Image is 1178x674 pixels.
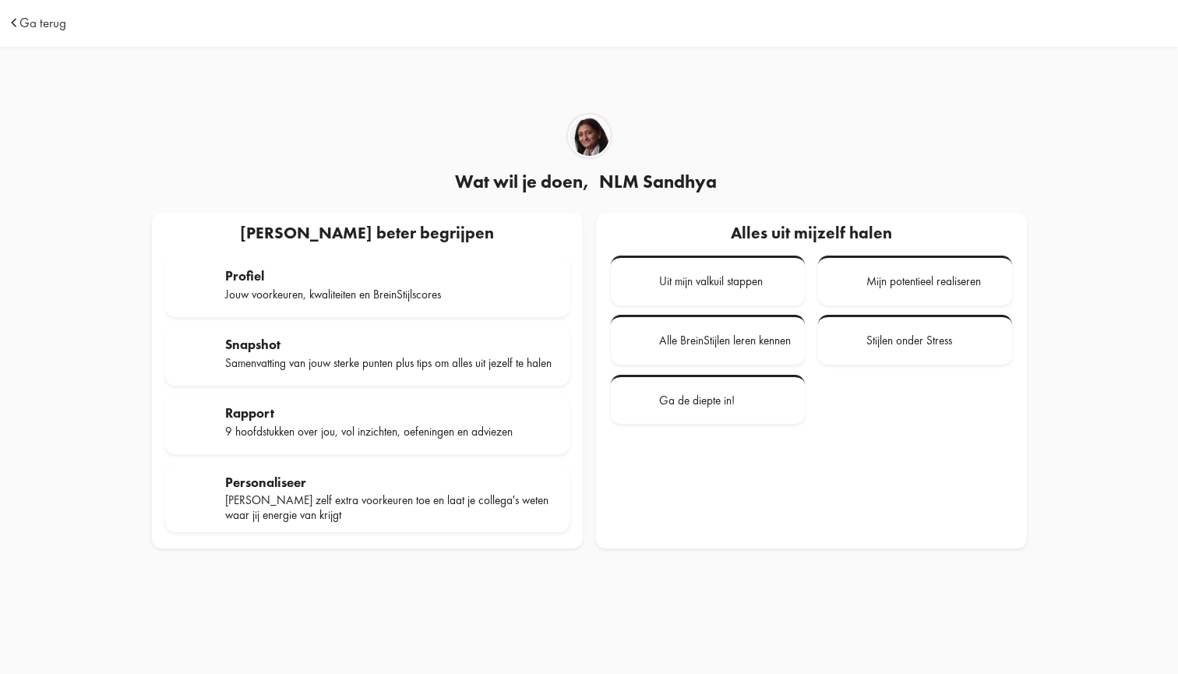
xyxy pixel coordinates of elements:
[19,16,66,30] a: Ga terug
[455,170,589,193] span: Wat wil je doen,
[158,219,576,249] div: [PERSON_NAME] beter begrijpen
[568,115,611,157] div: NLM Sandhya Santoe
[165,326,570,386] a: Snapshot Samenvatting van jouw sterke punten plus tips om alles uit jezelf te halen
[225,356,556,370] div: Samenvatting van jouw sterke punten plus tips om alles uit jezelf te halen
[818,256,1012,305] a: Mijn potentieel realiseren
[225,493,556,522] div: [PERSON_NAME] zelf extra voorkeuren toe en laat je collega's weten waar jij energie van krijgt
[659,393,735,408] div: Ga de diepte in!
[659,333,791,348] div: Alle BreinStijlen leren kennen
[225,268,556,284] div: Profiel
[659,274,763,288] div: Uit mijn valkuil stappen
[866,274,981,288] div: Mijn potentieel realiseren
[225,337,556,352] div: Snapshot
[225,405,556,421] div: Rapport
[611,256,805,305] a: Uit mijn valkuil stappen
[611,315,805,365] a: Alle BreinStijlen leren kennen
[165,396,570,455] a: Rapport 9 hoofdstukken over jou, vol inzichten, oefeningen en adviezen
[593,170,724,193] span: NLM Sandhya
[225,288,556,302] div: Jouw voorkeuren, kwaliteiten en BreinStijlscores
[611,375,805,425] a: Ga de diepte in!
[225,475,556,490] div: Personaliseer
[165,464,570,532] a: Personaliseer [PERSON_NAME] zelf extra voorkeuren toe en laat je collega's weten waar jij energie...
[818,315,1012,365] a: Stijlen onder Stress
[609,219,1014,249] div: Alles uit mijzelf halen
[165,256,570,317] a: Profiel Jouw voorkeuren, kwaliteiten en BreinStijlscores
[225,425,556,439] div: 9 hoofdstukken over jou, vol inzichten, oefeningen en adviezen
[866,333,952,348] div: Stijlen onder Stress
